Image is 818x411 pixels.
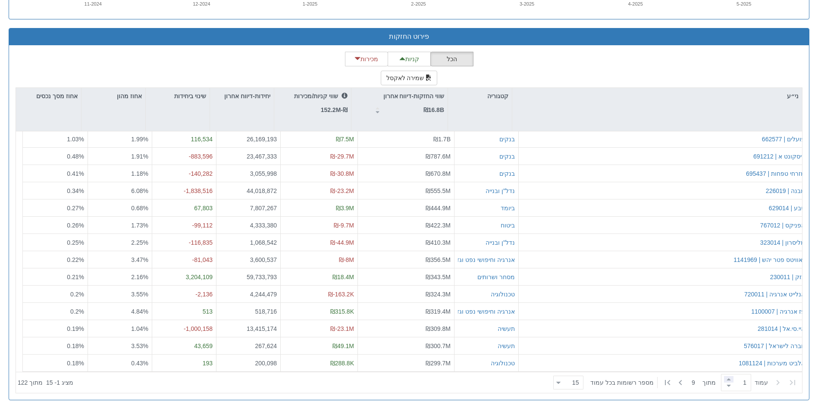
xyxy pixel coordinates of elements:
[330,359,354,366] span: ₪288.8K
[426,290,451,297] span: ₪324.3M
[330,239,354,246] span: ₪-44.9M
[16,88,81,104] div: אחוז מסך נכסים
[26,255,84,264] div: 0.22%
[744,341,805,350] button: חברה לישראל | 576017
[156,169,213,177] div: -140,282
[426,342,451,349] span: ₪300.7M
[739,358,805,367] button: אלביט מערכות | 1081124
[220,203,277,212] div: 7,807,267
[498,324,515,333] button: תעשיה
[692,378,702,387] span: 9
[737,1,751,6] text: 5-2025
[433,135,451,142] span: ₪1.7B
[628,1,643,6] text: 4-2025
[499,134,515,143] div: בנקים
[501,203,515,212] button: ביומד
[426,239,451,246] span: ₪410.3M
[486,238,515,246] button: נדל"ן ובנייה
[426,273,451,280] span: ₪343.5M
[220,324,277,333] div: 13,415,174
[294,91,348,101] p: שווי קניות/מכירות
[499,169,515,177] button: בנקים
[491,358,515,367] div: טכנולוגיה
[303,1,317,6] text: 1-2025
[426,153,451,159] span: ₪787.6M
[91,169,148,177] div: 1.18 %
[156,238,213,246] div: -116,835
[770,272,805,281] button: בזק | 230011
[457,307,515,315] div: אנרגיה וחיפושי נפט וגז
[91,255,148,264] div: 3.47 %
[426,204,451,211] span: ₪444.9M
[498,341,515,350] div: תעשיה
[411,1,426,6] text: 2-2025
[332,342,354,349] span: ₪49.1M
[156,272,213,281] div: 3,204,109
[220,290,277,298] div: 4,244,479
[345,52,388,66] button: מכירות
[332,273,354,280] span: ₪18.4M
[520,1,534,6] text: 3-2025
[91,290,148,298] div: 3.55 %
[156,152,213,160] div: -883,596
[388,52,431,66] button: קניות
[220,152,277,160] div: 23,467,333
[744,290,805,298] div: אנלייט אנרגיה | 720011
[26,152,84,160] div: 0.48%
[26,341,84,350] div: 0.18%
[220,186,277,195] div: 44,018,872
[156,134,213,143] div: 116,534
[477,272,515,281] button: מסחר ושרותים
[26,238,84,246] div: 0.25%
[156,341,213,350] div: 43,659
[760,238,805,246] div: מליסרון | 323014
[220,221,277,229] div: 4,333,380
[85,1,102,6] text: 11-2024
[753,152,805,160] div: דיסקונט א | 691212
[423,106,444,113] strong: ₪16.8B
[220,238,277,246] div: 1,068,542
[91,358,148,367] div: 0.43 %
[91,221,148,229] div: 1.73 %
[26,324,84,333] div: 0.19%
[486,186,515,195] div: נדל"ן ובנייה
[769,203,805,212] button: טבע | 629014
[26,203,84,212] div: 0.27%
[330,187,354,194] span: ₪-23.2M
[156,290,213,298] div: -2,136
[383,91,444,101] p: שווי החזקות-דיווח אחרון
[426,221,451,228] span: ₪422.3M
[156,221,213,229] div: -99,112
[26,186,84,195] div: 0.34%
[220,169,277,177] div: 3,055,998
[426,170,451,177] span: ₪670.8M
[91,203,148,212] div: 0.68 %
[220,272,277,281] div: 59,733,793
[766,186,805,195] div: מבנה | 226019
[760,221,805,229] button: הפניקס | 767012
[26,358,84,367] div: 0.18%
[430,52,473,66] button: הכל
[336,135,354,142] span: ₪7.5M
[733,255,805,264] button: נאוויטס פטר יהש | 1141969
[224,91,270,101] p: יחידות-דיווח אחרון
[220,307,277,315] div: 518,716
[117,91,142,101] p: אחוז מהון
[426,325,451,332] span: ₪309.8M
[91,272,148,281] div: 2.16 %
[156,186,213,195] div: -1,838,516
[491,290,515,298] button: טכנולוגיה
[330,153,354,159] span: ₪-29.7M
[499,152,515,160] button: בנקים
[590,378,654,387] span: ‏מספר רשומות בכל עמוד
[156,358,213,367] div: 193
[174,91,206,101] p: שינוי ביחידות
[512,88,802,104] div: ני״ע
[26,272,84,281] div: 0.21%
